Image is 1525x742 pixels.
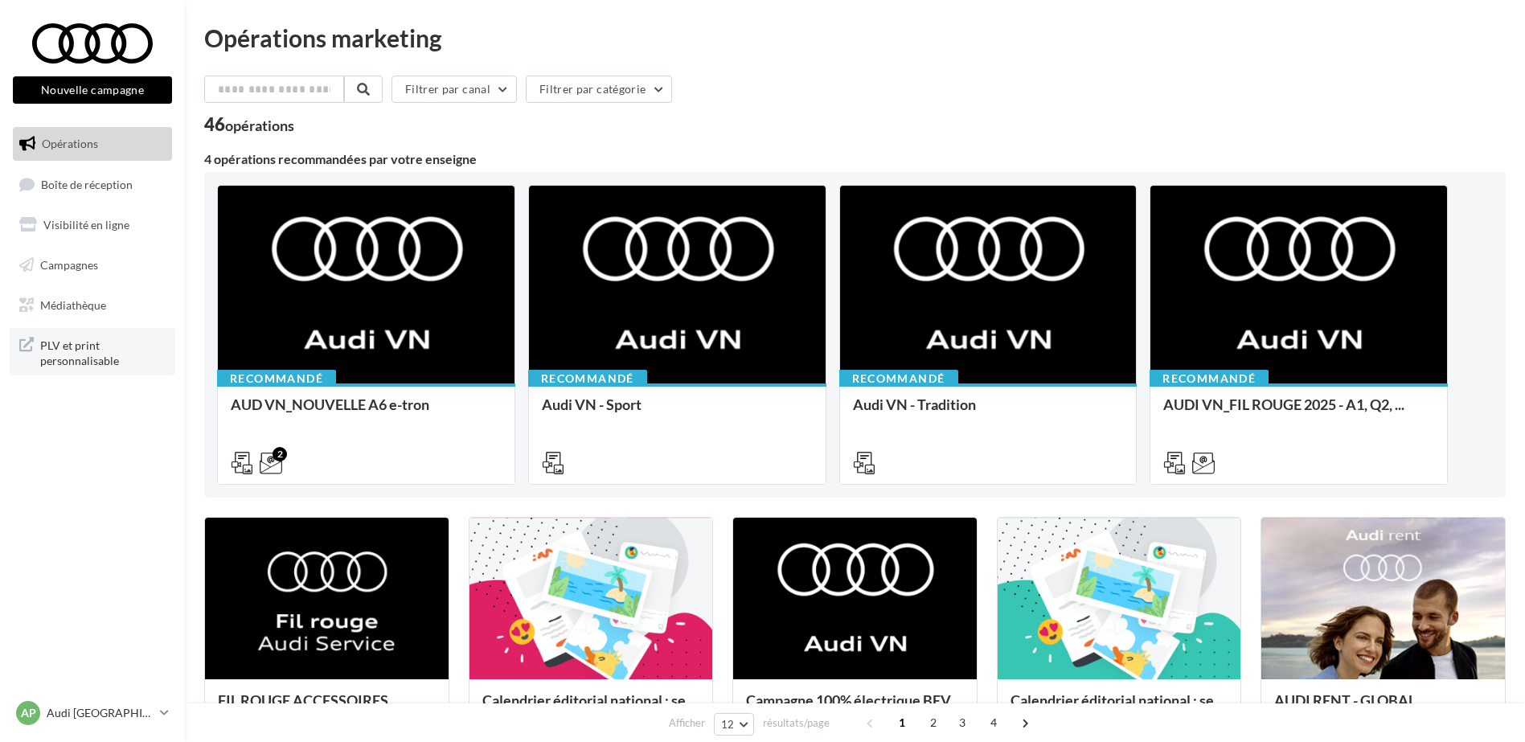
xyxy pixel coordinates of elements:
a: Opérations [10,127,175,161]
span: Calendrier éditorial national : se... [482,691,695,709]
span: Médiathèque [40,297,106,311]
div: Recommandé [839,370,958,387]
span: Boîte de réception [41,177,133,191]
span: Afficher [669,715,705,731]
span: 2 [920,710,946,736]
span: résultats/page [763,715,830,731]
span: PLV et print personnalisable [40,334,166,369]
span: Opérations [42,137,98,150]
div: opérations [225,118,294,133]
span: Audi VN - Tradition [853,396,976,413]
div: Recommandé [217,370,336,387]
button: Filtrer par catégorie [526,76,672,103]
button: Nouvelle campagne [13,76,172,104]
a: Campagnes [10,248,175,282]
span: AUD VN_NOUVELLE A6 e-tron [231,396,429,413]
span: AUDI VN_FIL ROUGE 2025 - A1, Q2, ... [1163,396,1404,413]
span: Audi VN - Sport [542,396,642,413]
span: Campagnes [40,258,98,272]
a: Visibilité en ligne [10,208,175,242]
span: 4 [981,710,1006,736]
span: 1 [889,710,915,736]
div: 46 [204,116,294,133]
button: 12 [714,713,755,736]
a: AP Audi [GEOGRAPHIC_DATA] 16 [13,698,172,728]
span: Visibilité en ligne [43,218,129,232]
div: Recommandé [1150,370,1269,387]
a: Médiathèque [10,289,175,322]
span: Calendrier éditorial national : se... [1011,691,1224,709]
div: Opérations marketing [204,26,1506,50]
span: AUDI RENT - GLOBAL [1274,691,1416,709]
div: Recommandé [528,370,647,387]
button: Filtrer par canal [391,76,517,103]
span: 3 [949,710,975,736]
a: PLV et print personnalisable [10,328,175,375]
div: 4 opérations recommandées par votre enseigne [204,153,1506,166]
a: Boîte de réception [10,167,175,202]
span: AP [21,705,36,721]
span: 12 [721,718,735,731]
p: Audi [GEOGRAPHIC_DATA] 16 [47,705,154,721]
div: 2 [273,447,287,461]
